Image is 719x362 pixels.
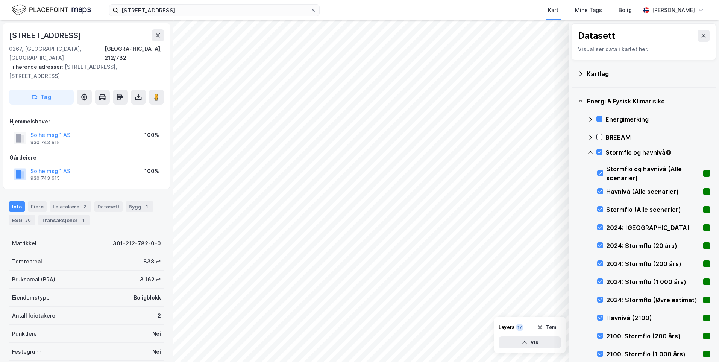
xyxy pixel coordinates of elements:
div: 2100: Stormflo (1 000 års) [606,350,700,359]
div: Nei [152,347,161,356]
div: Kartlag [587,69,710,78]
div: Tooltip anchor [665,149,672,156]
input: Søk på adresse, matrikkel, gårdeiere, leietakere eller personer [118,5,310,16]
iframe: Chat Widget [681,326,719,362]
div: Transaksjoner [38,215,90,225]
div: Tomteareal [12,257,42,266]
div: Stormflo og havnivå (Alle scenarier) [606,164,700,183]
div: BREEAM [605,133,710,142]
div: 930 743 615 [30,140,60,146]
div: [GEOGRAPHIC_DATA], 212/782 [105,44,164,62]
div: Bolig [619,6,632,15]
div: 0267, [GEOGRAPHIC_DATA], [GEOGRAPHIC_DATA] [9,44,105,62]
div: 100% [144,131,159,140]
div: Energimerking [605,115,710,124]
div: 30 [24,216,32,224]
div: Hjemmelshaver [9,117,164,126]
div: Bygg [126,201,153,212]
button: Tøm [532,321,561,333]
div: 2024: Stormflo (20 års) [606,241,700,250]
div: 2024: Stormflo (200 års) [606,259,700,268]
div: ESG [9,215,35,225]
div: Antall leietakere [12,311,55,320]
div: 1 [79,216,87,224]
div: Leietakere [50,201,91,212]
span: Tilhørende adresser: [9,64,65,70]
div: Stormflo (Alle scenarier) [606,205,700,214]
div: Havnivå (Alle scenarier) [606,187,700,196]
div: 2024: Stormflo (1 000 års) [606,277,700,286]
div: [STREET_ADDRESS], [STREET_ADDRESS] [9,62,158,81]
div: Stormflo og havnivå [605,148,710,157]
div: 930 743 615 [30,175,60,181]
div: Datasett [578,30,615,42]
div: Havnivå (2100) [606,313,700,322]
img: logo.f888ab2527a4732fd821a326f86c7f29.svg [12,3,91,17]
div: Festegrunn [12,347,41,356]
div: 3 162 ㎡ [140,275,161,284]
div: Datasett [94,201,123,212]
div: 17 [516,324,523,331]
button: Vis [499,336,561,348]
div: Matrikkel [12,239,36,248]
div: Layers [499,324,514,330]
div: Punktleie [12,329,37,338]
div: [PERSON_NAME] [652,6,695,15]
div: 838 ㎡ [143,257,161,266]
div: Kart [548,6,558,15]
div: Energi & Fysisk Klimarisiko [587,97,710,106]
div: 2100: Stormflo (200 års) [606,332,700,341]
div: 2 [158,311,161,320]
div: Bruksareal (BRA) [12,275,55,284]
div: Boligblokk [133,293,161,302]
div: Nei [152,329,161,338]
div: 100% [144,167,159,176]
div: Gårdeiere [9,153,164,162]
div: 2 [81,203,88,210]
div: Info [9,201,25,212]
div: 2024: Stormflo (Øvre estimat) [606,295,700,304]
div: [STREET_ADDRESS] [9,29,83,41]
div: Eiendomstype [12,293,50,302]
div: Visualiser data i kartet her. [578,45,710,54]
div: 1 [143,203,150,210]
div: Mine Tags [575,6,602,15]
div: 301-212-782-0-0 [113,239,161,248]
button: Tag [9,90,74,105]
div: 2024: [GEOGRAPHIC_DATA] [606,223,700,232]
div: Eiere [28,201,47,212]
